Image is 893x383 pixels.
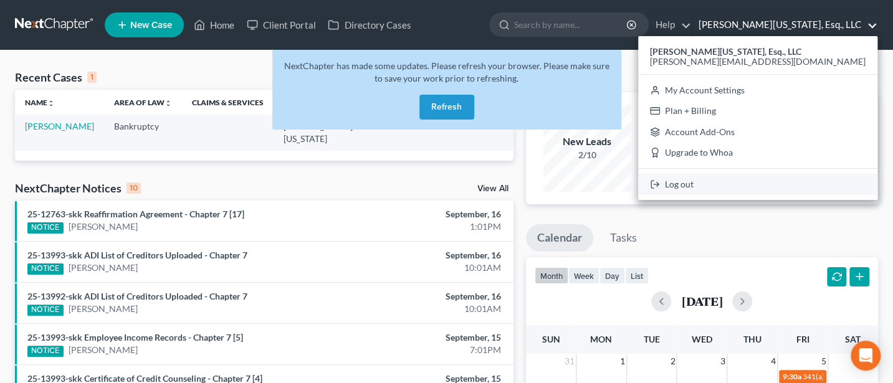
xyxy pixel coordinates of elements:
[568,267,599,284] button: week
[692,14,877,36] a: [PERSON_NAME][US_STATE], Esq., LLC
[851,341,881,371] div: Open Intercom Messenger
[543,135,631,149] div: New Leads
[669,354,676,369] span: 2
[15,181,141,196] div: NextChapter Notices
[638,80,877,101] a: My Account Settings
[419,95,474,120] button: Refresh
[770,354,777,369] span: 4
[114,98,172,107] a: Area of Lawunfold_more
[650,46,801,57] strong: [PERSON_NAME][US_STATE], Esq., LLC
[526,224,593,252] a: Calendar
[638,121,877,143] a: Account Add-Ons
[25,98,55,107] a: Nameunfold_more
[599,267,625,284] button: day
[351,344,501,356] div: 7:01PM
[27,263,64,275] div: NOTICE
[638,100,877,121] a: Plan + Billing
[719,354,727,369] span: 3
[820,354,828,369] span: 5
[284,60,609,83] span: NextChapter has made some updates. Please refresh your browser. Please make sure to save your wor...
[692,334,712,344] span: Wed
[351,303,501,315] div: 10:01AM
[69,220,138,233] a: [PERSON_NAME]
[796,334,809,344] span: Fri
[783,372,801,381] span: 9:30a
[69,262,138,274] a: [PERSON_NAME]
[638,36,877,200] div: [PERSON_NAME][US_STATE], Esq., LLC
[542,334,560,344] span: Sun
[69,344,138,356] a: [PERSON_NAME]
[27,291,247,301] a: 25-13992-skk ADI List of Creditors Uploaded - Chapter 7
[599,224,648,252] a: Tasks
[477,184,509,193] a: View All
[15,70,97,85] div: Recent Cases
[27,305,64,316] div: NOTICE
[165,100,172,107] i: unfold_more
[514,13,628,36] input: Search by name...
[27,222,64,234] div: NOTICE
[130,21,172,30] span: New Case
[351,262,501,274] div: 10:01AM
[27,209,244,219] a: 25-12763-skk Reaffirmation Agreement - Chapter 7 [17]
[188,14,241,36] a: Home
[27,346,64,357] div: NOTICE
[625,267,649,284] button: list
[619,354,626,369] span: 1
[845,334,861,344] span: Sat
[351,208,501,220] div: September, 16
[743,334,762,344] span: Thu
[241,14,322,36] a: Client Portal
[638,143,877,164] a: Upgrade to Whoa
[535,267,568,284] button: month
[351,331,501,344] div: September, 15
[543,149,631,161] div: 2/10
[650,56,866,67] span: [PERSON_NAME][EMAIL_ADDRESS][DOMAIN_NAME]
[351,220,501,233] div: 1:01PM
[47,100,55,107] i: unfold_more
[351,290,501,303] div: September, 16
[104,115,182,150] td: Bankruptcy
[127,182,141,194] div: 10
[182,90,274,115] th: Claims & Services
[27,332,243,343] a: 25-13993-skk Employee Income Records - Chapter 7 [5]
[69,303,138,315] a: [PERSON_NAME]
[681,295,722,308] h2: [DATE]
[87,72,97,83] div: 1
[643,334,659,344] span: Tue
[590,334,612,344] span: Mon
[649,14,691,36] a: Help
[351,249,501,262] div: September, 16
[25,121,94,131] a: [PERSON_NAME]
[638,174,877,195] a: Log out
[27,250,247,260] a: 25-13993-skk ADI List of Creditors Uploaded - Chapter 7
[563,354,576,369] span: 31
[322,14,417,36] a: Directory Cases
